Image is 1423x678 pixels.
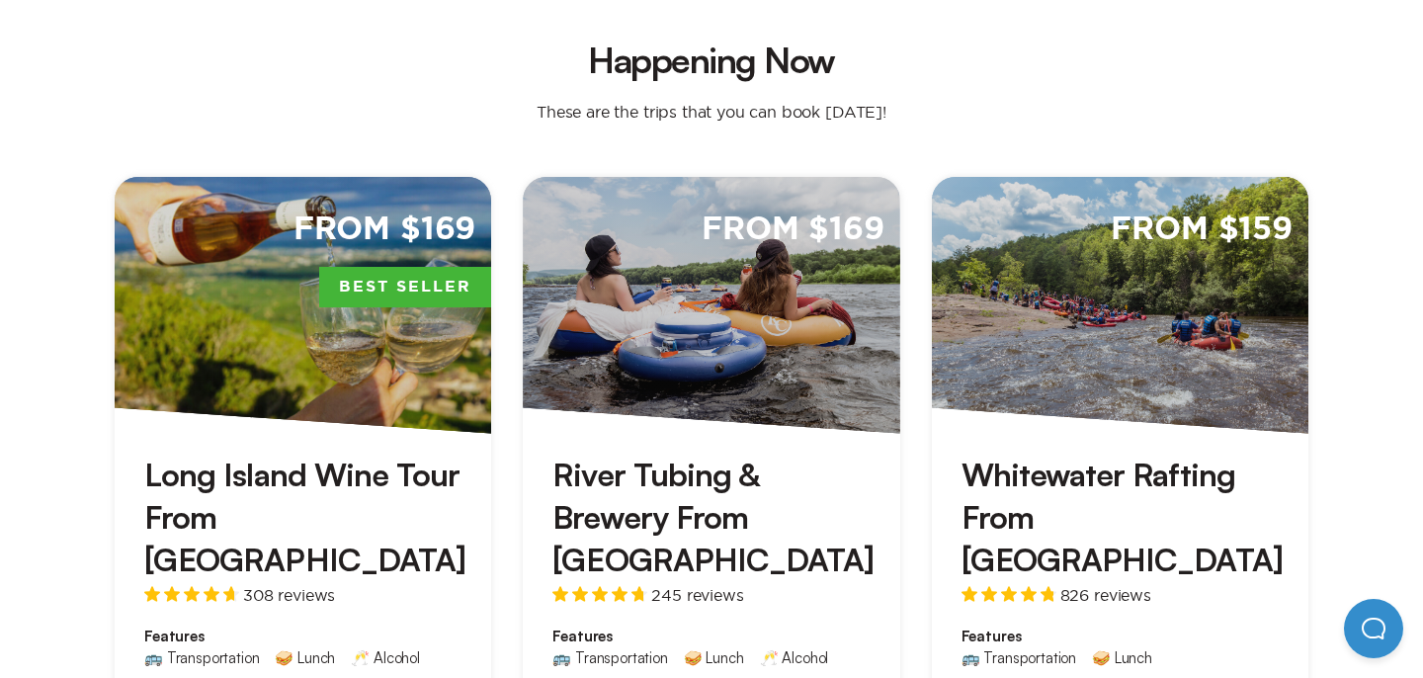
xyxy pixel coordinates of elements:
[351,650,420,665] div: 🥂 Alcohol
[130,42,1293,78] h2: Happening Now
[760,650,829,665] div: 🥂 Alcohol
[552,650,667,665] div: 🚌 Transportation
[962,650,1076,665] div: 🚌 Transportation
[702,209,884,251] span: From $169
[1111,209,1293,251] span: From $159
[1344,599,1403,658] iframe: Help Scout Beacon - Open
[1060,587,1151,603] span: 826 reviews
[651,587,743,603] span: 245 reviews
[1092,650,1152,665] div: 🥪 Lunch
[552,627,870,646] span: Features
[144,454,461,582] h3: Long Island Wine Tour From [GEOGRAPHIC_DATA]
[144,627,461,646] span: Features
[144,650,259,665] div: 🚌 Transportation
[552,454,870,582] h3: River Tubing & Brewery From [GEOGRAPHIC_DATA]
[962,627,1279,646] span: Features
[275,650,335,665] div: 🥪 Lunch
[293,209,476,251] span: From $169
[243,587,335,603] span: 308 reviews
[684,650,744,665] div: 🥪 Lunch
[319,267,491,308] span: Best Seller
[962,454,1279,582] h3: Whitewater Rafting From [GEOGRAPHIC_DATA]
[517,102,906,122] p: These are the trips that you can book [DATE]!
